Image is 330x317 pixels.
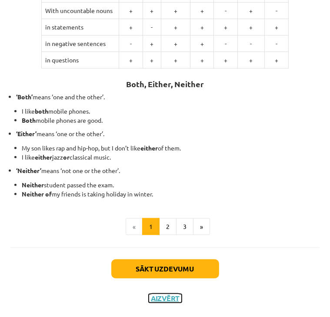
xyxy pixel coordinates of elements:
[42,19,119,36] td: in statements
[22,144,320,153] li: My son likes rap and hip-hop, but I don’t like of them.
[16,93,33,101] strong: ‘Both’
[237,36,264,52] td: -
[16,130,37,137] strong: ‘Either’
[214,52,238,69] td: +
[176,218,193,235] button: 3
[35,153,52,161] strong: either
[190,19,214,36] td: +
[143,19,161,36] td: -
[142,218,160,235] button: 1
[119,36,143,52] td: -
[22,180,320,190] li: student passed the exam.
[265,36,289,52] td: -
[265,52,289,69] td: +
[119,3,143,19] td: +
[190,3,214,19] td: +
[161,19,190,36] td: +
[42,52,119,69] td: in questions
[22,116,320,125] li: mobile phones are good.
[190,52,214,69] td: +
[16,167,41,174] strong: ‘Neither’
[140,144,158,152] strong: either
[193,218,210,235] button: »
[126,79,204,89] strong: Both, Either, Neither
[143,3,161,19] td: +
[265,3,289,19] td: -
[237,3,264,19] td: +
[143,52,161,69] td: +
[159,218,177,235] button: 2
[22,181,44,189] strong: Neither
[149,294,182,303] button: Aizvērt
[42,36,119,52] td: in negative sentences
[22,107,320,116] li: I like mobile phones.
[161,52,190,69] td: +
[22,190,52,198] strong: Neither of
[35,107,48,115] strong: both
[190,36,214,52] td: +
[111,259,219,278] button: Sākt uzdevumu
[237,52,264,69] td: +
[161,36,190,52] td: +
[22,190,320,199] li: my friends is taking holiday in winter.
[42,3,119,19] td: With uncountable nouns
[22,116,36,124] strong: Both
[10,218,320,235] nav: Page navigation example
[214,19,238,36] td: +
[16,92,320,101] p: means ‘one and the other’.
[22,153,320,162] li: I like jazz classical music.
[16,129,320,138] p: means ‘one or the other’.
[237,19,264,36] td: +
[161,3,190,19] td: +
[16,166,320,175] p: means ‘not one or the other’.
[119,19,143,36] td: +
[265,19,289,36] td: +
[143,36,161,52] td: +
[63,153,70,161] strong: or
[214,3,238,19] td: -
[119,52,143,69] td: +
[214,36,238,52] td: -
